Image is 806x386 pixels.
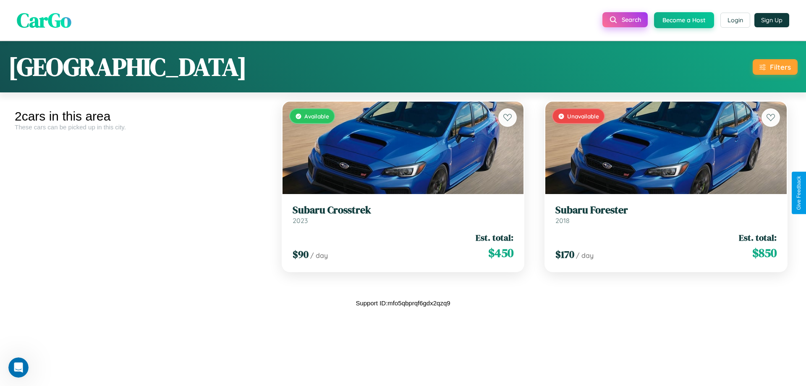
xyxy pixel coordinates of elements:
[753,59,798,75] button: Filters
[488,244,513,261] span: $ 450
[770,63,791,71] div: Filters
[720,13,750,28] button: Login
[15,109,265,123] div: 2 cars in this area
[8,357,29,378] iframe: Intercom live chat
[304,113,329,120] span: Available
[17,6,71,34] span: CarGo
[602,12,648,27] button: Search
[567,113,599,120] span: Unavailable
[555,204,777,225] a: Subaru Forester2018
[754,13,789,27] button: Sign Up
[576,251,594,260] span: / day
[293,204,514,225] a: Subaru Crosstrek2023
[8,50,247,84] h1: [GEOGRAPHIC_DATA]
[622,16,641,24] span: Search
[293,204,514,216] h3: Subaru Crosstrek
[654,12,714,28] button: Become a Host
[555,216,570,225] span: 2018
[293,247,309,261] span: $ 90
[796,176,802,210] div: Give Feedback
[555,247,574,261] span: $ 170
[293,216,308,225] span: 2023
[310,251,328,260] span: / day
[739,231,777,244] span: Est. total:
[476,231,513,244] span: Est. total:
[15,123,265,131] div: These cars can be picked up in this city.
[555,204,777,216] h3: Subaru Forester
[752,244,777,261] span: $ 850
[356,297,450,309] p: Support ID: mfo5qbprqf6gdx2qzq9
